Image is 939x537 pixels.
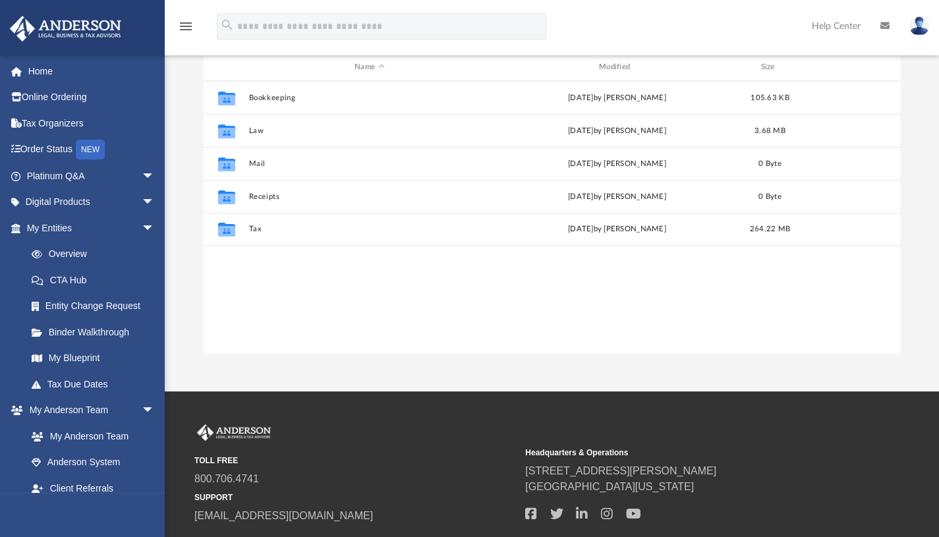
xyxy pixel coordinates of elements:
[204,81,900,354] div: grid
[758,192,782,200] span: 0 Byte
[496,125,738,136] div: [DATE] by [PERSON_NAME]
[496,157,738,169] div: [DATE] by [PERSON_NAME]
[18,449,168,476] a: Anderson System
[18,241,175,268] a: Overview
[76,140,105,159] div: NEW
[6,16,125,42] img: Anderson Advisors Platinum Portal
[18,423,161,449] a: My Anderson Team
[9,136,175,163] a: Order StatusNEW
[18,475,168,501] a: Client Referrals
[525,481,694,492] a: [GEOGRAPHIC_DATA][US_STATE]
[9,397,168,424] a: My Anderson Teamarrow_drop_down
[248,61,490,73] div: Name
[9,58,175,84] a: Home
[754,127,785,134] span: 3.68 MB
[525,447,847,459] small: Headquarters & Operations
[9,110,175,136] a: Tax Organizers
[178,25,194,34] a: menu
[758,159,782,167] span: 0 Byte
[248,192,490,200] button: Receipts
[18,293,175,320] a: Entity Change Request
[18,319,175,345] a: Binder Walkthrough
[18,345,168,372] a: My Blueprint
[248,126,490,134] button: Law
[496,190,738,202] div: [DATE] by [PERSON_NAME]
[248,93,490,101] button: Bookkeeping
[9,163,175,189] a: Platinum Q&Aarrow_drop_down
[909,16,929,36] img: User Pic
[9,84,175,111] a: Online Ordering
[248,225,490,233] button: Tax
[194,455,516,466] small: TOLL FREE
[802,61,894,73] div: id
[142,397,168,424] span: arrow_drop_down
[210,61,242,73] div: id
[496,92,738,103] div: by [PERSON_NAME]
[142,163,168,190] span: arrow_drop_down
[525,465,716,476] a: [STREET_ADDRESS][PERSON_NAME]
[750,225,790,233] span: 264.22 MB
[142,189,168,216] span: arrow_drop_down
[194,473,259,484] a: 800.706.4741
[496,223,738,235] div: [DATE] by [PERSON_NAME]
[194,510,373,521] a: [EMAIL_ADDRESS][DOMAIN_NAME]
[194,424,273,441] img: Anderson Advisors Platinum Portal
[751,94,789,101] span: 105.63 KB
[9,215,175,241] a: My Entitiesarrow_drop_down
[248,159,490,167] button: Mail
[18,371,175,397] a: Tax Due Dates
[220,18,235,32] i: search
[178,18,194,34] i: menu
[142,215,168,242] span: arrow_drop_down
[9,189,175,215] a: Digital Productsarrow_drop_down
[496,61,737,73] div: Modified
[568,94,594,101] span: [DATE]
[194,492,516,503] small: SUPPORT
[743,61,796,73] div: Size
[18,267,175,293] a: CTA Hub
